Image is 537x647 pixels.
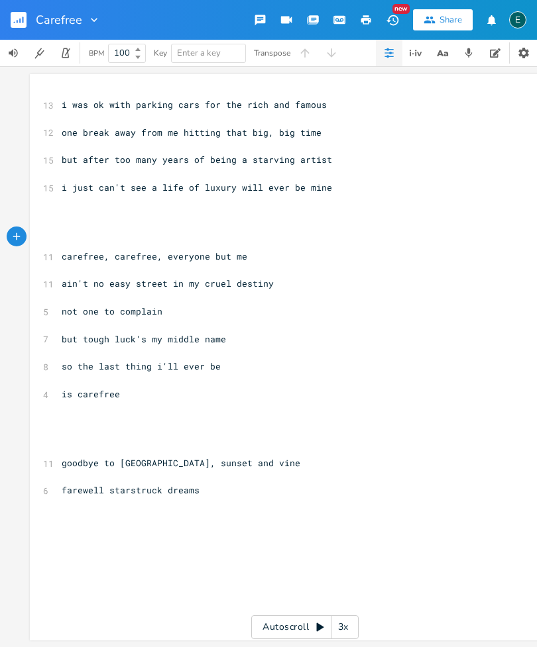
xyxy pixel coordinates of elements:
span: is carefree [62,388,120,400]
button: New [379,8,406,32]
div: Share [440,14,462,26]
span: but tough luck's my middle name [62,333,226,345]
span: Carefree [36,14,82,26]
div: BPM [89,50,104,57]
span: farewell starstruck dreams [62,484,200,496]
span: so the last thing i'll ever be [62,360,221,372]
span: ain't no easy street in my cruel destiny [62,277,274,289]
div: 3x [331,615,355,639]
span: i was ok with parking cars for the rich and famous [62,99,327,111]
span: carefree, carefree, everyone but me [62,250,247,262]
span: i just can't see a life of luxury will ever be mine [62,181,332,193]
span: but after too many years of being a starving artist [62,154,332,166]
span: not one to complain [62,305,162,317]
div: New [392,4,410,14]
div: edenmusic [509,11,526,28]
span: goodbye to [GEOGRAPHIC_DATA], sunset and vine [62,457,300,469]
div: Key [154,49,167,57]
div: Autoscroll [251,615,359,639]
div: Transpose [254,49,290,57]
span: Enter a key [177,47,221,59]
button: Share [413,9,473,30]
span: one break away from me hitting that big, big time [62,126,322,138]
button: E [509,5,526,35]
